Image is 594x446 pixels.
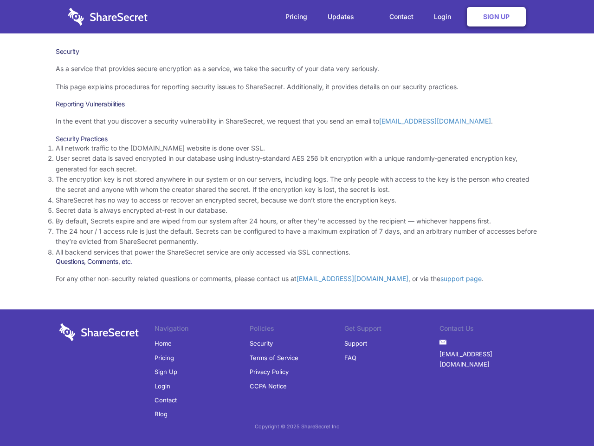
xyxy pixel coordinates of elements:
[276,2,316,31] a: Pricing
[56,257,538,266] h3: Questions, Comments, etc.
[56,100,538,108] h3: Reporting Vulnerabilities
[439,323,535,336] li: Contact Us
[344,351,356,365] a: FAQ
[379,117,491,125] a: [EMAIL_ADDRESS][DOMAIN_NAME]
[297,275,408,282] a: [EMAIL_ADDRESS][DOMAIN_NAME]
[56,216,538,226] li: By default, Secrets expire and are wiped from our system after 24 hours, or after they’re accesse...
[250,323,345,336] li: Policies
[56,247,538,257] li: All backend services that power the ShareSecret service are only accessed via SSL connections.
[56,47,538,56] h1: Security
[344,323,439,336] li: Get Support
[380,2,423,31] a: Contact
[155,365,177,379] a: Sign Up
[439,347,535,372] a: [EMAIL_ADDRESS][DOMAIN_NAME]
[250,351,298,365] a: Terms of Service
[56,226,538,247] li: The 24 hour / 1 access rule is just the default. Secrets can be configured to have a maximum expi...
[56,82,538,92] p: This page explains procedures for reporting security issues to ShareSecret. Additionally, it prov...
[56,205,538,216] li: Secret data is always encrypted at-rest in our database.
[56,153,538,174] li: User secret data is saved encrypted in our database using industry-standard AES 256 bit encryptio...
[56,274,538,284] p: For any other non-security related questions or comments, please contact us at , or via the .
[155,407,168,421] a: Blog
[56,143,538,153] li: All network traffic to the [DOMAIN_NAME] website is done over SSL.
[56,135,538,143] h3: Security Practices
[440,275,482,282] a: support page
[56,195,538,205] li: ShareSecret has no way to access or recover an encrypted secret, because we don’t store the encry...
[250,336,273,350] a: Security
[155,336,172,350] a: Home
[250,365,289,379] a: Privacy Policy
[155,351,174,365] a: Pricing
[155,323,250,336] li: Navigation
[56,116,538,126] p: In the event that you discover a security vulnerability in ShareSecret, we request that you send ...
[250,379,287,393] a: CCPA Notice
[56,64,538,74] p: As a service that provides secure encryption as a service, we take the security of your data very...
[467,7,526,26] a: Sign Up
[344,336,367,350] a: Support
[425,2,465,31] a: Login
[155,379,170,393] a: Login
[59,323,139,341] img: logo-wordmark-white-trans-d4663122ce5f474addd5e946df7df03e33cb6a1c49d2221995e7729f52c070b2.svg
[155,393,177,407] a: Contact
[56,174,538,195] li: The encryption key is not stored anywhere in our system or on our servers, including logs. The on...
[68,8,148,26] img: logo-wordmark-white-trans-d4663122ce5f474addd5e946df7df03e33cb6a1c49d2221995e7729f52c070b2.svg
